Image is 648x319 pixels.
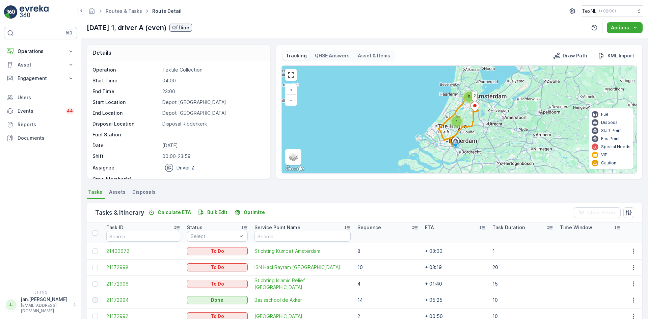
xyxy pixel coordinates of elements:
[315,52,350,59] p: QHSE Answers
[67,108,73,114] p: 44
[286,70,296,80] a: View Fullscreen
[4,45,77,58] button: Operations
[289,97,293,103] span: −
[455,119,458,124] span: 4
[92,67,160,73] p: Operation
[177,164,194,171] p: Driver Z
[489,243,557,259] td: 1
[162,131,263,138] p: -
[489,275,557,292] td: 15
[187,263,248,271] button: To Do
[92,77,160,84] p: Start Time
[587,209,617,216] p: Clear Filters
[92,121,160,127] p: Disposal Location
[211,281,224,287] p: To Do
[211,297,223,303] p: Done
[18,61,63,68] p: Asset
[211,264,224,271] p: To Do
[254,264,351,271] span: ISN Haci Bayram [GEOGRAPHIC_DATA]
[468,94,470,99] span: 9
[88,189,102,195] span: Tasks
[18,75,63,82] p: Engagement
[92,142,160,149] p: Date
[601,136,620,141] p: End Point
[88,10,96,16] a: Homepage
[286,52,307,59] p: Tracking
[95,208,144,217] p: Tasks & Itinerary
[21,296,70,303] p: jan.[PERSON_NAME]
[422,243,489,259] td: + 03:00
[4,131,77,145] a: Documents
[450,115,463,128] div: 4
[191,233,237,240] p: Select
[601,160,616,166] p: Caution
[254,248,351,255] a: Stichting Kumbet Amsterdam
[354,259,422,275] td: 10
[550,52,590,60] button: Draw Path
[106,281,180,287] a: 21172996
[563,52,587,59] p: Draw Path
[109,189,126,195] span: Assets
[92,265,98,270] div: Toggle Row Selected
[4,296,77,314] button: JJjan.[PERSON_NAME][EMAIL_ADDRESS][DOMAIN_NAME]
[187,280,248,288] button: To Do
[574,207,621,218] button: Clear Filters
[21,303,70,314] p: [EMAIL_ADDRESS][DOMAIN_NAME]
[254,231,351,242] input: Search
[145,208,194,216] button: Calculate ETA
[283,164,306,173] img: Google
[20,5,49,19] img: logo_light-DOdMpM7g.png
[601,128,622,133] p: Start Point
[354,275,422,292] td: 4
[290,87,293,92] span: +
[162,110,263,116] p: Depot [GEOGRAPHIC_DATA]
[187,224,202,231] p: Status
[601,112,610,117] p: Fuel
[422,275,489,292] td: + 01:40
[18,48,63,55] p: Operations
[462,90,476,104] div: 9
[4,91,77,104] a: Users
[232,208,268,216] button: Optimize
[254,264,351,271] a: ISN Haci Bayram Amsterdam
[422,292,489,308] td: + 05:25
[582,5,643,17] button: TexNL(+02:00)
[106,297,180,303] span: 21172994
[283,164,306,173] a: Open this area in Google Maps (opens a new window)
[92,88,160,95] p: End Time
[286,150,301,164] a: Layers
[106,224,124,231] p: Task ID
[106,231,180,242] input: Search
[92,99,160,106] p: Start Location
[4,5,18,19] img: logo
[601,144,630,150] p: Special Needs
[286,85,296,95] a: Zoom In
[162,142,263,149] p: [DATE]
[187,247,248,255] button: To Do
[582,8,596,15] p: TexNL
[162,88,263,95] p: 23:00
[601,152,607,158] p: VIP
[358,52,390,59] p: Asset & Items
[92,176,160,183] p: Crew Member(s)
[560,224,592,231] p: Time Window
[211,248,224,255] p: To Do
[4,118,77,131] a: Reports
[595,52,637,60] button: KML Import
[106,248,180,255] span: 21400672
[18,94,74,101] p: Users
[422,259,489,275] td: + 03:19
[254,297,351,303] a: Basisschool de Akker
[106,264,180,271] a: 21172998
[162,77,263,84] p: 04:00
[162,99,263,106] p: Depot [GEOGRAPHIC_DATA]
[489,259,557,275] td: 20
[607,22,643,33] button: Actions
[492,224,525,231] p: Task Duration
[18,135,74,141] p: Documents
[92,248,98,254] div: Toggle Row Selected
